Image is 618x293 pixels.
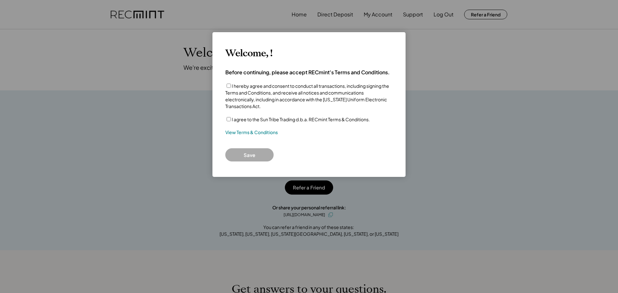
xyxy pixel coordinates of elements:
[225,129,278,136] a: View Terms & Conditions
[225,48,272,59] h3: Welcome, !
[225,148,274,161] button: Save
[232,116,370,122] label: I agree to the Sun Tribe Trading d.b.a. RECmint Terms & Conditions.
[225,83,389,109] label: I hereby agree and consent to conduct all transactions, including signing the Terms and Condition...
[225,69,390,76] h4: Before continuing, please accept RECmint's Terms and Conditions.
